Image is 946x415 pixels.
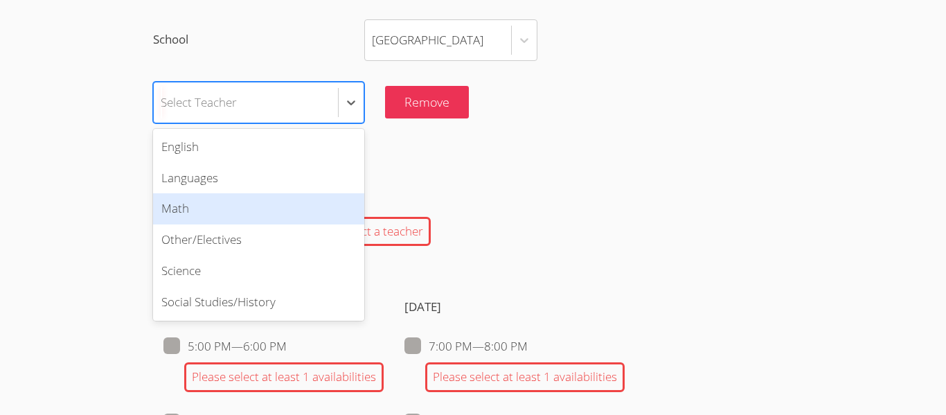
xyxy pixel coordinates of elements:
[161,92,237,112] div: Select Teacher
[404,337,528,355] label: 7:00 PM — 8:00 PM
[385,86,469,118] button: Remove
[404,298,625,316] h4: [DATE]
[153,193,364,224] div: Math
[153,256,364,287] div: Science
[153,30,364,50] span: School
[153,224,364,256] div: Other/Electives
[153,287,364,318] div: Social Studies/History
[163,337,287,355] label: 5:00 PM — 6:00 PM
[184,362,384,392] div: Please select at least 1 availabilities
[153,163,364,194] div: Languages
[153,132,364,163] div: English
[425,362,625,392] div: Please select at least 1 availabilities
[372,30,483,50] div: [GEOGRAPHIC_DATA]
